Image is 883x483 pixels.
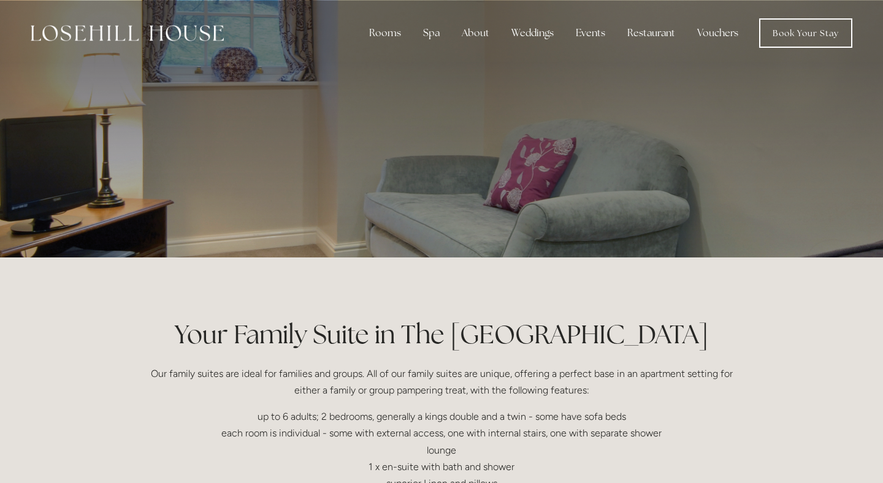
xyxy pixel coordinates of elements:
[148,316,735,352] h1: Your Family Suite in The [GEOGRAPHIC_DATA]
[31,25,224,41] img: Losehill House
[413,21,449,45] div: Spa
[452,21,499,45] div: About
[759,18,852,48] a: Book Your Stay
[502,21,564,45] div: Weddings
[148,365,735,398] p: Our family suites are ideal for families and groups. All of our family suites are unique, offerin...
[687,21,748,45] a: Vouchers
[359,21,411,45] div: Rooms
[566,21,615,45] div: Events
[617,21,685,45] div: Restaurant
